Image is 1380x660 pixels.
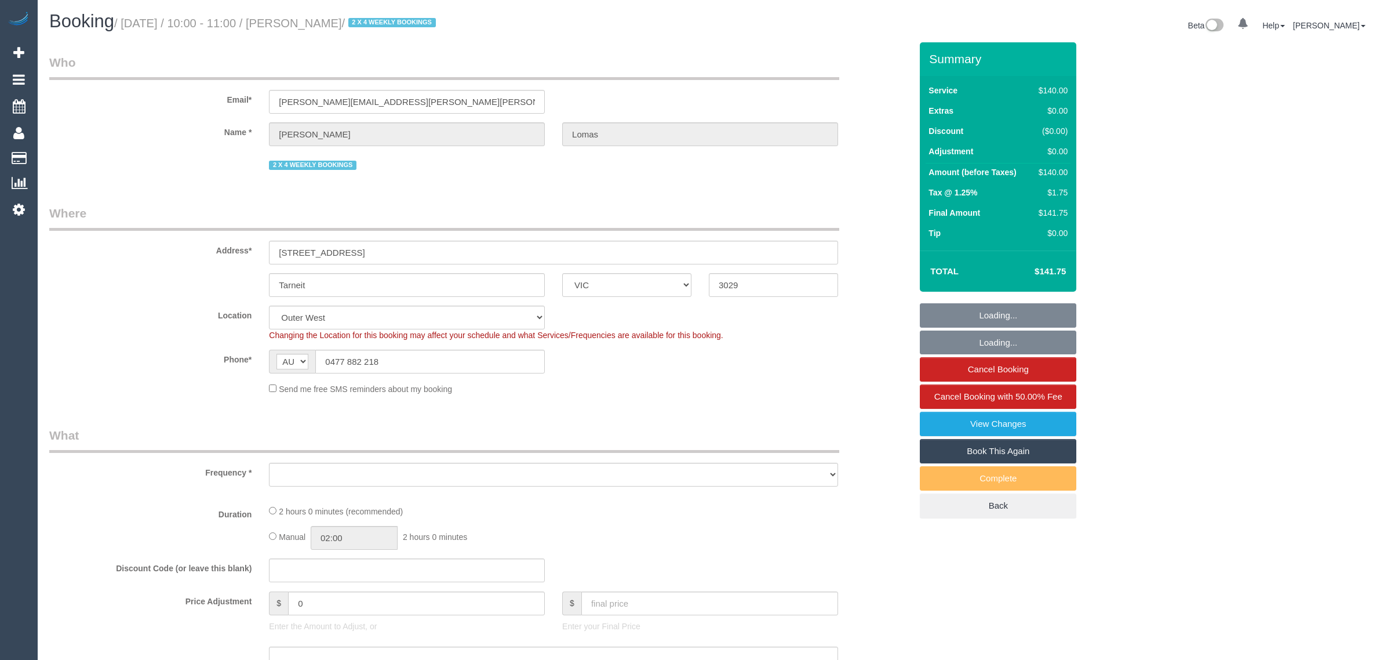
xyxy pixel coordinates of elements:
span: Manual [279,532,305,542]
h3: Summary [929,52,1070,66]
span: Cancel Booking with 50.00% Fee [934,391,1062,401]
strong: Total [930,266,959,276]
legend: What [49,427,839,453]
a: Back [920,494,1076,518]
label: Service [929,85,957,96]
small: / [DATE] / 10:00 - 11:00 / [PERSON_NAME] [114,17,439,30]
label: Adjustment [929,146,973,157]
label: Duration [41,505,260,520]
span: Send me free SMS reminders about my booking [279,385,452,394]
input: Phone* [315,350,545,373]
label: Discount [929,125,963,137]
label: Final Amount [929,207,980,219]
span: Booking [49,11,114,31]
label: Tax @ 1.25% [929,187,977,198]
a: View Changes [920,412,1076,436]
div: $0.00 [1034,105,1068,117]
div: $1.75 [1034,187,1068,198]
span: 2 X 4 WEEKLY BOOKINGS [269,161,356,170]
input: Suburb* [269,273,545,297]
div: $0.00 [1034,227,1068,239]
label: Tip [929,227,941,239]
input: First Name* [269,122,545,146]
label: Discount Code (or leave this blank) [41,559,260,574]
label: Frequency * [41,463,260,478]
div: ($0.00) [1034,125,1068,137]
label: Name * [41,122,260,138]
input: final price [581,592,838,615]
p: Enter your Final Price [562,621,838,632]
span: $ [269,592,288,615]
legend: Where [49,205,839,231]
a: Help [1262,21,1285,30]
div: $140.00 [1034,166,1068,178]
a: Book This Again [920,439,1076,463]
div: $0.00 [1034,146,1068,157]
input: Email* [269,90,545,114]
label: Extras [929,105,953,117]
label: Address* [41,241,260,256]
div: $140.00 [1034,85,1068,96]
label: Amount (before Taxes) [929,166,1016,178]
div: $141.75 [1034,207,1068,219]
label: Email* [41,90,260,106]
a: [PERSON_NAME] [1293,21,1366,30]
img: New interface [1204,19,1224,34]
span: 2 X 4 WEEKLY BOOKINGS [348,18,436,27]
input: Last Name* [562,122,838,146]
a: Beta [1188,21,1224,30]
span: 2 hours 0 minutes [403,532,467,542]
label: Price Adjustment [41,592,260,607]
legend: Who [49,54,839,80]
span: $ [562,592,581,615]
span: / [342,17,439,30]
span: 2 hours 0 minutes (recommended) [279,507,403,516]
a: Cancel Booking with 50.00% Fee [920,385,1076,409]
label: Phone* [41,350,260,365]
label: Location [41,306,260,321]
h4: $141.75 [1000,267,1066,277]
span: Changing the Location for this booking may affect your schedule and what Services/Frequencies are... [269,331,723,340]
a: Cancel Booking [920,357,1076,382]
img: Automaid Logo [7,12,30,28]
p: Enter the Amount to Adjust, or [269,621,545,632]
input: Post Code* [709,273,838,297]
